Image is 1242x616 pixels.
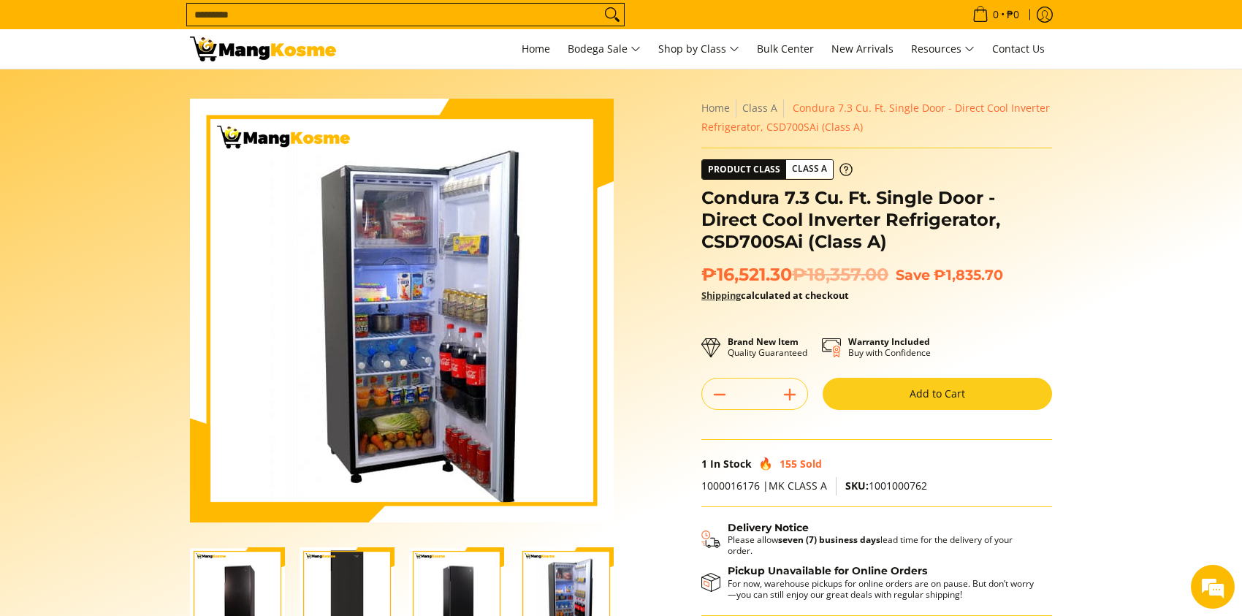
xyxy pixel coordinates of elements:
p: For now, warehouse pickups for online orders are on pause. But don’t worry—you can still enjoy ou... [728,578,1037,600]
a: New Arrivals [824,29,901,69]
strong: Pickup Unavailable for Online Orders [728,564,927,577]
strong: seven (7) business days [778,533,880,546]
span: Resources [911,40,975,58]
span: Condura 7.3 Cu. Ft. Single Door - Direct Cool Inverter Refrigerator, CSD700SAi (Class A) [701,101,1050,134]
button: Shipping & Delivery [701,522,1037,557]
strong: calculated at checkout [701,289,849,302]
button: Add [772,383,807,406]
img: Condura 7.3 Cu. Ft. Single Door - Direct Cool Inverter Refrigerator, CSD700SAi (Class A) [190,104,614,517]
span: Product Class [702,160,786,179]
div: Minimize live chat window [240,7,275,42]
button: Search [601,4,624,26]
strong: Warranty Included [848,335,930,348]
span: ₱16,521.30 [701,264,888,286]
span: Shop by Class [658,40,739,58]
span: 1000016176 |MK CLASS A [701,479,827,493]
span: We're online! [85,184,202,332]
a: Class A [742,101,777,115]
textarea: Type your message and hit 'Enter' [7,399,278,450]
a: Product Class Class A [701,159,853,180]
span: 1 [701,457,707,471]
button: Add to Cart [823,378,1052,410]
p: Please allow lead time for the delivery of your order. [728,534,1037,556]
button: Subtract [702,383,737,406]
span: 1001000762 [845,479,927,493]
a: Contact Us [985,29,1052,69]
span: Save [896,266,930,284]
span: • [968,7,1024,23]
span: Contact Us [992,42,1045,56]
span: SKU: [845,479,869,493]
span: Bodega Sale [568,40,641,58]
h1: Condura 7.3 Cu. Ft. Single Door - Direct Cool Inverter Refrigerator, CSD700SAi (Class A) [701,187,1052,253]
a: Shipping [701,289,741,302]
span: ₱1,835.70 [934,266,1003,284]
a: Home [514,29,557,69]
p: Buy with Confidence [848,336,931,358]
a: Home [701,101,730,115]
img: Condura 7.3 Cubic Ft. Direct Cool Inverter Ref (Class A) l Mang Kosme [190,37,336,61]
span: 155 [780,457,797,471]
a: Resources [904,29,982,69]
del: ₱18,357.00 [792,264,888,286]
p: Quality Guaranteed [728,336,807,358]
span: Class A [786,160,833,178]
div: Chat with us now [76,82,245,101]
nav: Breadcrumbs [701,99,1052,137]
span: Home [522,42,550,56]
span: ₱0 [1005,9,1021,20]
a: Shop by Class [651,29,747,69]
nav: Main Menu [351,29,1052,69]
span: New Arrivals [831,42,894,56]
strong: Delivery Notice [728,521,809,534]
strong: Brand New Item [728,335,799,348]
span: In Stock [710,457,752,471]
span: Bulk Center [757,42,814,56]
a: Bulk Center [750,29,821,69]
a: Bodega Sale [560,29,648,69]
span: Sold [800,457,822,471]
span: 0 [991,9,1001,20]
